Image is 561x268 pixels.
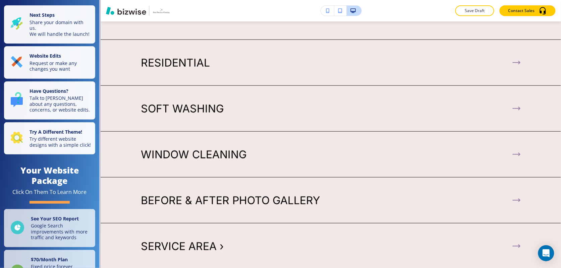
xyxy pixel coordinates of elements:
strong: Next Steps [30,12,55,18]
p: Try different website designs with a simple click! [30,136,91,148]
button: Save Draft [455,5,494,16]
p: RESIDENTIAL [141,57,210,69]
div: Click On Them To Learn More [13,189,87,196]
p: Request or make any changes you want [30,60,91,72]
a: See Your SEO ReportGoogle Search improvements with more traffic and keywords [4,209,95,247]
img: Bizwise Logo [106,7,146,15]
strong: See Your SEO Report [31,215,79,222]
strong: Try A Different Theme! [30,129,82,135]
img: Your Logo [152,8,170,13]
p: WINDOW CLEANING [141,148,247,161]
strong: Have Questions? [30,88,68,94]
button: Have Questions?Talk to [PERSON_NAME] about any questions, concerns, or website edits. [4,81,95,120]
p: SERVICE AREA › [141,240,224,253]
p: Save Draft [464,8,486,14]
h4: Your Website Package [4,165,95,186]
strong: $ 70 /Month Plan [31,256,68,263]
button: Next StepsShare your domain with us.We will handle the launch! [4,5,95,44]
p: Contact Sales [508,8,535,14]
div: Open Intercom Messenger [538,245,554,261]
p: BEFORE & AFTER PHOTO GALLERY [141,194,320,207]
p: Share your domain with us. We will handle the launch! [30,19,91,37]
button: Website EditsRequest or make any changes you want [4,46,95,79]
button: Contact Sales [500,5,556,16]
p: Google Search improvements with more traffic and keywords [31,223,91,241]
strong: Website Edits [30,53,61,59]
p: Talk to [PERSON_NAME] about any questions, concerns, or website edits. [30,95,91,113]
p: SOFT WASHING [141,103,224,115]
button: Try A Different Theme!Try different website designs with a simple click! [4,122,95,155]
